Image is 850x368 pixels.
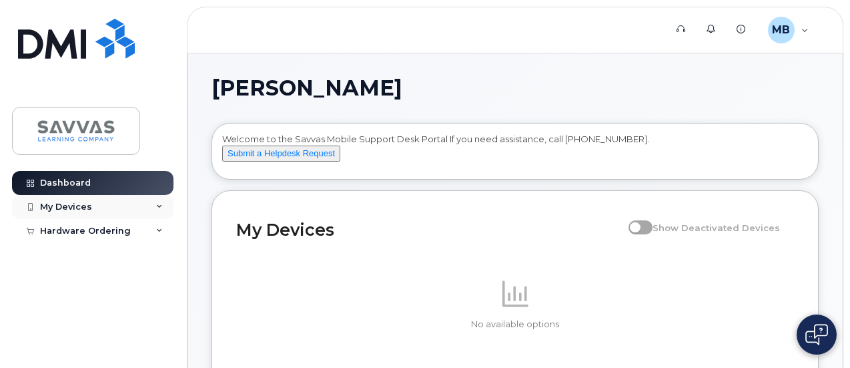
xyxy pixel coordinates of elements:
p: No available options [236,319,794,331]
input: Show Deactivated Devices [628,215,639,226]
img: Open chat [805,324,828,345]
span: [PERSON_NAME] [211,78,402,98]
button: Submit a Helpdesk Request [222,146,340,162]
h2: My Devices [236,220,622,240]
div: Welcome to the Savvas Mobile Support Desk Portal If you need assistance, call [PHONE_NUMBER]. [222,133,808,174]
span: Show Deactivated Devices [653,222,780,233]
a: Submit a Helpdesk Request [222,148,340,158]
